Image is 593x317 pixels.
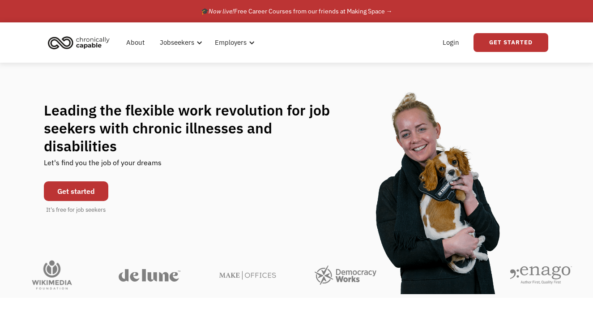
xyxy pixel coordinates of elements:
div: Let's find you the job of your dreams [44,155,162,177]
div: Employers [209,28,257,57]
div: Jobseekers [154,28,205,57]
a: Get Started [474,33,548,52]
a: About [121,28,150,57]
h1: Leading the flexible work revolution for job seekers with chronic illnesses and disabilities [44,101,347,155]
em: Now live! [209,7,234,15]
a: home [45,33,116,52]
div: It's free for job seekers [46,206,106,214]
div: Jobseekers [160,37,194,48]
a: Login [437,28,465,57]
div: Employers [215,37,247,48]
img: Chronically Capable logo [45,33,112,52]
a: Get started [44,181,108,201]
div: 🎓 Free Career Courses from our friends at Making Space → [201,6,392,17]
